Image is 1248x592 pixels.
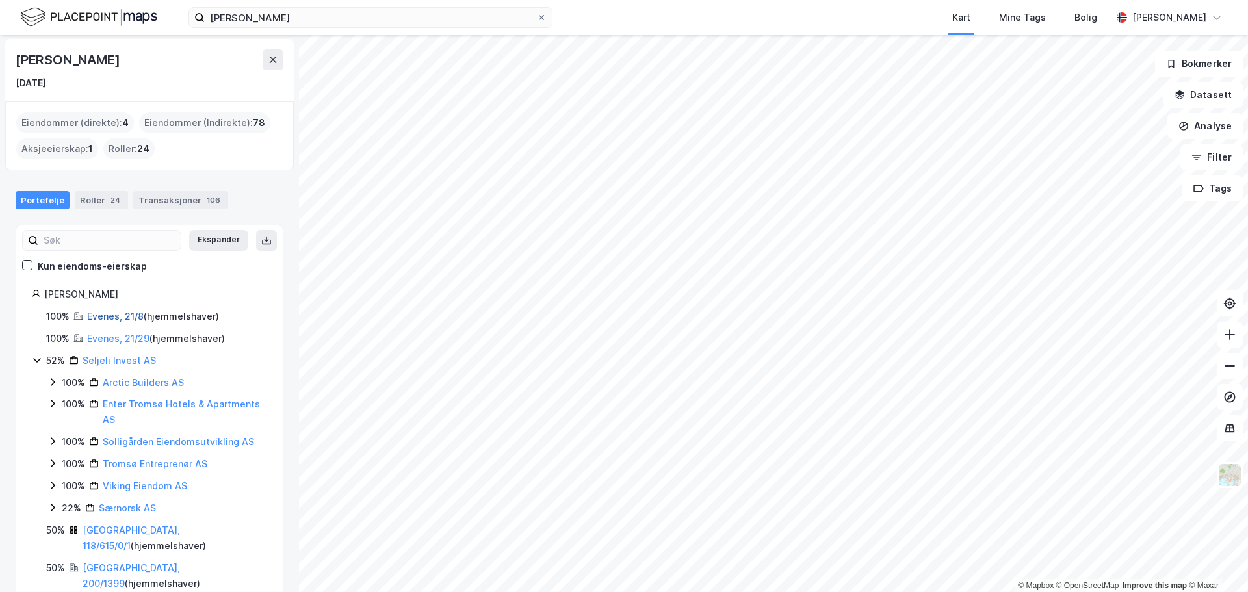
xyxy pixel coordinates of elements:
[1180,144,1243,170] button: Filter
[38,231,181,250] input: Søk
[62,375,85,391] div: 100%
[38,259,147,274] div: Kun eiendoms-eierskap
[103,480,187,491] a: Viking Eiendom AS
[1132,10,1206,25] div: [PERSON_NAME]
[87,333,149,344] a: Evenes, 21/29
[16,75,46,91] div: [DATE]
[83,355,156,366] a: Seljeli Invest AS
[137,141,149,157] span: 24
[1183,530,1248,592] iframe: Chat Widget
[103,377,184,388] a: Arctic Builders AS
[83,524,180,551] a: [GEOGRAPHIC_DATA], 118/615/0/1
[108,194,123,207] div: 24
[253,115,265,131] span: 78
[87,309,219,324] div: ( hjemmelshaver )
[99,502,156,513] a: Særnorsk AS
[1163,82,1243,108] button: Datasett
[75,191,128,209] div: Roller
[1217,463,1242,487] img: Z
[46,560,65,576] div: 50%
[103,398,260,425] a: Enter Tromsø Hotels & Apartments AS
[1123,581,1187,590] a: Improve this map
[16,191,70,209] div: Portefølje
[103,138,155,159] div: Roller :
[103,458,207,469] a: Tromsø Entreprenør AS
[87,311,144,322] a: Evenes, 21/8
[83,522,267,554] div: ( hjemmelshaver )
[1155,51,1243,77] button: Bokmerker
[139,112,270,133] div: Eiendommer (Indirekte) :
[204,194,223,207] div: 106
[205,8,536,27] input: Søk på adresse, matrikkel, gårdeiere, leietakere eller personer
[46,522,65,538] div: 50%
[21,6,157,29] img: logo.f888ab2527a4732fd821a326f86c7f29.svg
[62,478,85,494] div: 100%
[1182,175,1243,201] button: Tags
[62,500,81,516] div: 22%
[46,353,65,368] div: 52%
[133,191,228,209] div: Transaksjoner
[88,141,93,157] span: 1
[16,138,98,159] div: Aksjeeierskap :
[16,112,134,133] div: Eiendommer (direkte) :
[46,331,70,346] div: 100%
[16,49,122,70] div: [PERSON_NAME]
[62,434,85,450] div: 100%
[83,562,180,589] a: [GEOGRAPHIC_DATA], 200/1399
[189,230,248,251] button: Ekspander
[103,436,254,447] a: Solligården Eiendomsutvikling AS
[1167,113,1243,139] button: Analyse
[62,456,85,472] div: 100%
[46,309,70,324] div: 100%
[1074,10,1097,25] div: Bolig
[999,10,1046,25] div: Mine Tags
[44,287,267,302] div: [PERSON_NAME]
[1056,581,1119,590] a: OpenStreetMap
[952,10,970,25] div: Kart
[87,331,225,346] div: ( hjemmelshaver )
[1018,581,1054,590] a: Mapbox
[122,115,129,131] span: 4
[83,560,267,591] div: ( hjemmelshaver )
[62,396,85,412] div: 100%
